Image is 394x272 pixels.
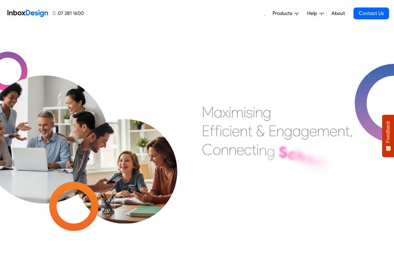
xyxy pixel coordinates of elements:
div: e [309,122,317,140]
div: f [210,122,215,140]
div: i [229,103,231,122]
span: Feedback [385,121,391,143]
div: E [268,122,276,140]
div: n [337,122,345,140]
a: 07 281 1600 [53,10,84,17]
div: i [220,122,222,140]
div: n [240,122,248,140]
div: m [317,122,330,140]
div: E [202,122,210,140]
div: s [246,103,253,122]
a: About [330,7,347,20]
div: e [236,140,244,159]
a: Help [305,7,326,20]
div: a [292,122,301,140]
div: n [255,103,263,122]
div: o [305,149,313,168]
div: & [256,122,265,140]
div: o [213,140,221,159]
img: parents_with_child.png [60,93,190,224]
div: c [222,122,230,140]
div: S [279,143,287,162]
div: g [301,122,309,140]
div: i [256,140,259,159]
div: x [222,103,229,122]
div: n [221,140,229,159]
div: g [267,142,275,160]
div: n [229,140,236,159]
div: f [215,122,220,140]
div: C [202,140,213,159]
div: M [202,103,214,122]
div: i [244,103,246,122]
div: n [259,141,267,160]
span: Products [273,10,295,17]
div: o [313,152,322,170]
div: n [276,122,284,140]
div: a [214,103,222,122]
div: l [322,155,326,174]
div: m [231,103,244,122]
div: t [345,122,350,140]
div: c [244,140,252,159]
div: g [284,122,292,140]
div: t [252,140,256,159]
div: h [296,146,305,165]
button: Feedback - Show survey [382,115,394,157]
div: , [350,122,353,140]
div: g [263,103,271,122]
a: Products [270,7,301,20]
div: e [232,122,240,140]
div: c [287,145,296,163]
div: e [330,122,337,140]
div: s [326,158,334,177]
div: t [248,122,252,140]
div: i [230,122,232,140]
div: i [253,103,255,122]
a: Contact Us [354,7,389,19]
span: Help [307,10,320,17]
div: Maximising Efficient & Engagement, Connecting Schools, Families, and Students. [202,103,353,196]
